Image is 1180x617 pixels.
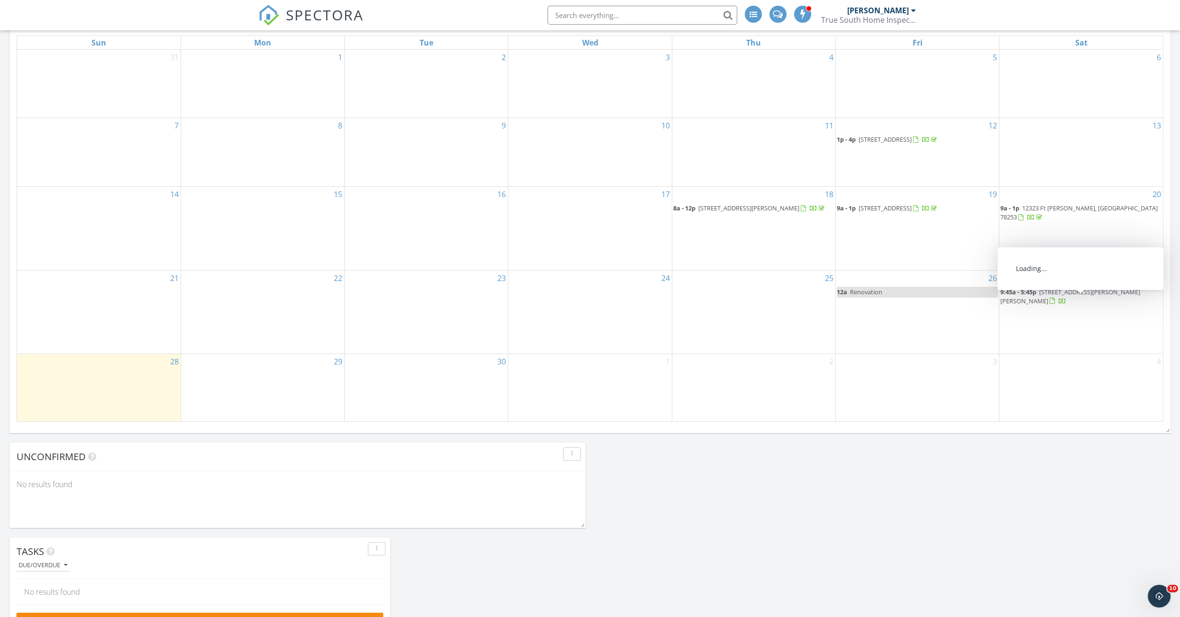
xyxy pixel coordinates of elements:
a: Go to September 19, 2025 [987,187,999,202]
a: Go to August 31, 2025 [168,50,181,65]
a: Go to September 2, 2025 [500,50,508,65]
button: Due/Overdue [17,559,69,572]
iframe: Intercom live chat [1148,585,1171,608]
td: Go to September 8, 2025 [181,118,344,187]
span: [STREET_ADDRESS][PERSON_NAME][PERSON_NAME] [1000,288,1140,305]
span: SPECTORA [286,5,364,25]
a: Monday [252,36,273,49]
a: Wednesday [580,36,600,49]
span: [STREET_ADDRESS] [859,204,912,212]
a: Go to September 29, 2025 [332,354,344,369]
a: 9:45a - 5:45p [STREET_ADDRESS][PERSON_NAME][PERSON_NAME] [1000,287,1162,307]
a: Go to September 20, 2025 [1151,187,1163,202]
td: Go to September 2, 2025 [345,50,508,118]
a: 1p - 4p [STREET_ADDRESS] [837,135,939,144]
a: Go to September 13, 2025 [1151,118,1163,133]
td: Go to September 12, 2025 [835,118,999,187]
td: Go to September 7, 2025 [17,118,181,187]
td: Go to September 23, 2025 [345,270,508,354]
td: Go to August 31, 2025 [17,50,181,118]
a: Go to September 4, 2025 [827,50,835,65]
a: Go to September 9, 2025 [500,118,508,133]
td: Go to September 5, 2025 [835,50,999,118]
a: 9a - 1p 12323 Ft [PERSON_NAME], [GEOGRAPHIC_DATA] 78253 [1000,204,1158,221]
td: Go to September 26, 2025 [835,270,999,354]
a: Go to September 27, 2025 [1151,271,1163,286]
a: Go to September 28, 2025 [168,354,181,369]
a: Sunday [90,36,108,49]
a: 9a - 1p [STREET_ADDRESS] [837,204,939,212]
span: 12a [837,288,847,296]
td: Go to September 29, 2025 [181,354,344,422]
a: 1p - 4p [STREET_ADDRESS] [837,134,998,145]
td: Go to September 25, 2025 [672,270,835,354]
a: Go to September 26, 2025 [987,271,999,286]
span: 9a - 1p [837,204,856,212]
td: Go to October 1, 2025 [508,354,672,422]
td: Go to September 28, 2025 [17,354,181,422]
td: Go to September 22, 2025 [181,270,344,354]
td: Go to September 17, 2025 [508,187,672,271]
td: Go to October 2, 2025 [672,354,835,422]
a: Go to September 24, 2025 [659,271,672,286]
td: Go to September 15, 2025 [181,187,344,271]
a: Go to September 7, 2025 [173,118,181,133]
td: Go to September 24, 2025 [508,270,672,354]
a: Go to September 16, 2025 [495,187,508,202]
span: Renovation [850,288,882,296]
a: Go to September 17, 2025 [659,187,672,202]
a: Go to September 22, 2025 [332,271,344,286]
div: True South Home Inspection [821,15,916,25]
a: Go to September 10, 2025 [659,118,672,133]
a: Go to September 5, 2025 [991,50,999,65]
div: No results found [17,579,383,605]
a: Go to September 14, 2025 [168,187,181,202]
a: 8a - 12p [STREET_ADDRESS][PERSON_NAME] [673,204,826,212]
div: Due/Overdue [18,562,67,569]
a: Go to September 8, 2025 [336,118,344,133]
span: 10 [1167,585,1178,592]
a: Go to September 15, 2025 [332,187,344,202]
a: Go to September 18, 2025 [823,187,835,202]
td: Go to September 19, 2025 [835,187,999,271]
a: Go to October 2, 2025 [827,354,835,369]
a: Go to September 6, 2025 [1155,50,1163,65]
div: No results found [9,472,585,497]
span: 12323 Ft [PERSON_NAME], [GEOGRAPHIC_DATA] 78253 [1000,204,1158,221]
td: Go to September 16, 2025 [345,187,508,271]
a: Tuesday [418,36,435,49]
td: Go to September 3, 2025 [508,50,672,118]
td: Go to September 6, 2025 [999,50,1163,118]
span: 9:45a - 5:45p [1000,288,1036,296]
a: Go to October 3, 2025 [991,354,999,369]
a: Go to October 4, 2025 [1155,354,1163,369]
img: The Best Home Inspection Software - Spectora [258,5,279,26]
span: Tasks [17,545,44,558]
span: Unconfirmed [17,450,86,463]
a: Thursday [744,36,763,49]
td: Go to September 10, 2025 [508,118,672,187]
a: SPECTORA [258,13,364,33]
td: Go to September 11, 2025 [672,118,835,187]
td: Go to September 21, 2025 [17,270,181,354]
a: 8a - 12p [STREET_ADDRESS][PERSON_NAME] [673,203,834,214]
td: Go to September 14, 2025 [17,187,181,271]
a: Go to September 1, 2025 [336,50,344,65]
a: Go to September 21, 2025 [168,271,181,286]
span: 1p - 4p [837,135,856,144]
td: Go to October 3, 2025 [835,354,999,422]
a: Go to September 30, 2025 [495,354,508,369]
a: 9:45a - 5:45p [STREET_ADDRESS][PERSON_NAME][PERSON_NAME] [1000,288,1140,305]
a: Go to September 11, 2025 [823,118,835,133]
input: Search everything... [548,6,737,25]
a: Go to October 1, 2025 [664,354,672,369]
td: Go to September 30, 2025 [345,354,508,422]
a: Go to September 25, 2025 [823,271,835,286]
a: 9a - 1p [STREET_ADDRESS] [837,203,998,214]
span: 9a - 1p [1000,204,1019,212]
a: Friday [911,36,924,49]
span: [STREET_ADDRESS] [859,135,912,144]
a: 9a - 1p 12323 Ft [PERSON_NAME], [GEOGRAPHIC_DATA] 78253 [1000,203,1162,223]
td: Go to September 4, 2025 [672,50,835,118]
a: Saturday [1073,36,1089,49]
